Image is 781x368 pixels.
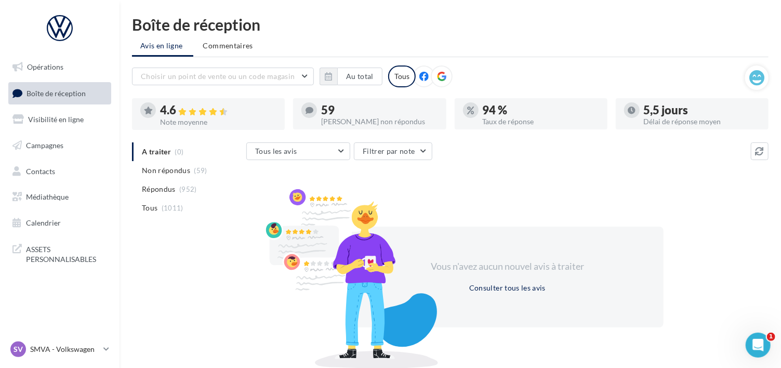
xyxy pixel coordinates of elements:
[483,118,599,125] div: Taux de réponse
[6,135,113,156] a: Campagnes
[179,185,197,193] span: (952)
[142,203,157,213] span: Tous
[354,142,432,160] button: Filtrer par note
[465,282,550,294] button: Consulter tous les avis
[26,242,107,265] span: ASSETS PERSONNALISABLES
[26,166,55,175] span: Contacts
[6,161,113,182] a: Contacts
[6,82,113,104] a: Boîte de réception
[644,104,760,116] div: 5,5 jours
[160,119,276,126] div: Note moyenne
[6,186,113,208] a: Médiathèque
[142,184,176,194] span: Répondus
[132,68,314,85] button: Choisir un point de vente ou un code magasin
[6,238,113,269] a: ASSETS PERSONNALISABLES
[162,204,183,212] span: (1011)
[483,104,599,116] div: 94 %
[418,260,597,273] div: Vous n'avez aucun nouvel avis à traiter
[160,104,276,116] div: 4.6
[320,68,382,85] button: Au total
[132,17,769,32] div: Boîte de réception
[14,344,23,354] span: SV
[746,333,771,358] iframe: Intercom live chat
[246,142,350,160] button: Tous les avis
[388,65,416,87] div: Tous
[203,41,253,51] span: Commentaires
[8,339,111,359] a: SV SMVA - Volkswagen
[26,218,61,227] span: Calendrier
[27,88,86,97] span: Boîte de réception
[26,192,69,201] span: Médiathèque
[6,56,113,78] a: Opérations
[142,165,190,176] span: Non répondus
[255,147,297,155] span: Tous les avis
[6,212,113,234] a: Calendrier
[767,333,775,341] span: 1
[28,115,84,124] span: Visibilité en ligne
[321,118,438,125] div: [PERSON_NAME] non répondus
[6,109,113,130] a: Visibilité en ligne
[194,166,207,175] span: (59)
[30,344,99,354] p: SMVA - Volkswagen
[337,68,382,85] button: Au total
[644,118,760,125] div: Délai de réponse moyen
[26,141,63,150] span: Campagnes
[27,62,63,71] span: Opérations
[321,104,438,116] div: 59
[141,72,295,81] span: Choisir un point de vente ou un code magasin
